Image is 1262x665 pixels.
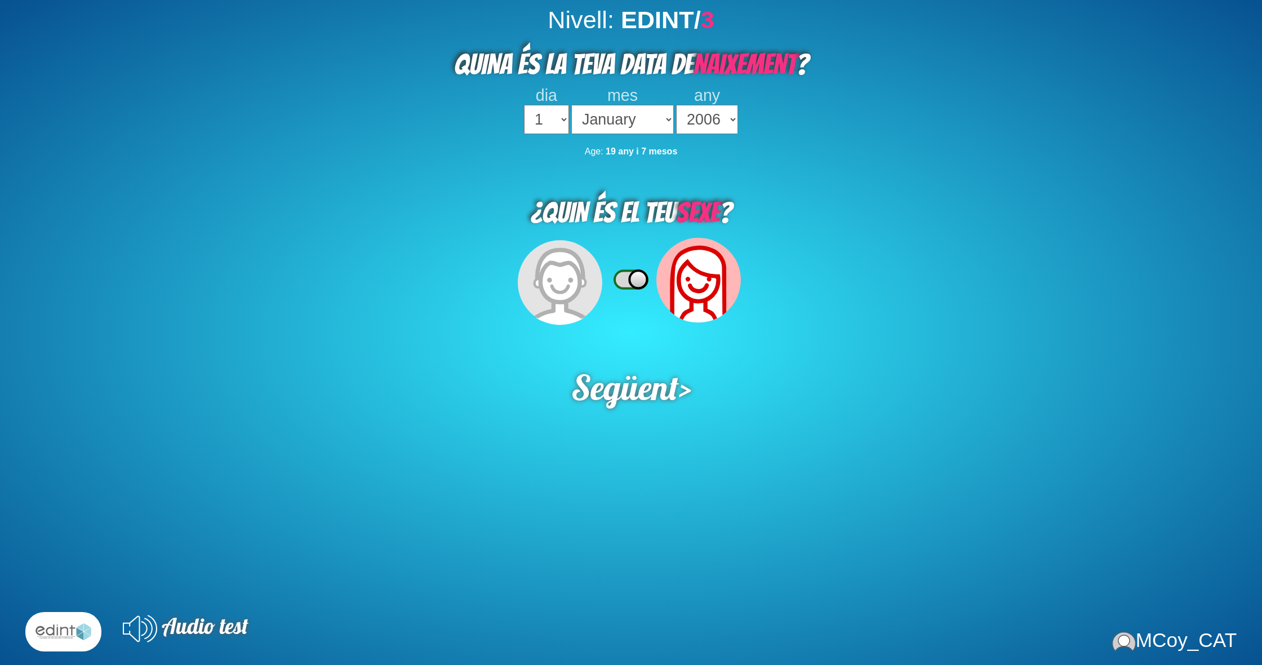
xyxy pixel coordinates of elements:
[1112,629,1237,651] div: MCoy_CAT
[571,366,679,409] span: Següent
[694,49,796,79] span: NAIXEMENT
[607,86,638,104] span: mes
[162,613,248,640] span: Audio test
[701,6,714,33] span: 3
[454,49,808,79] span: QUINA ÉS LA TEVA DATA DE ?
[621,6,714,33] b: EDINT/
[676,197,719,228] span: SEXE
[536,86,557,104] span: dia
[585,147,603,156] span: Age:
[548,6,614,33] span: Nivell:
[694,86,720,104] span: any
[30,617,97,646] img: l
[606,147,677,156] b: 19 any i 7 mesos
[530,197,732,228] span: ¿QUIN ÉS EL TEU ?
